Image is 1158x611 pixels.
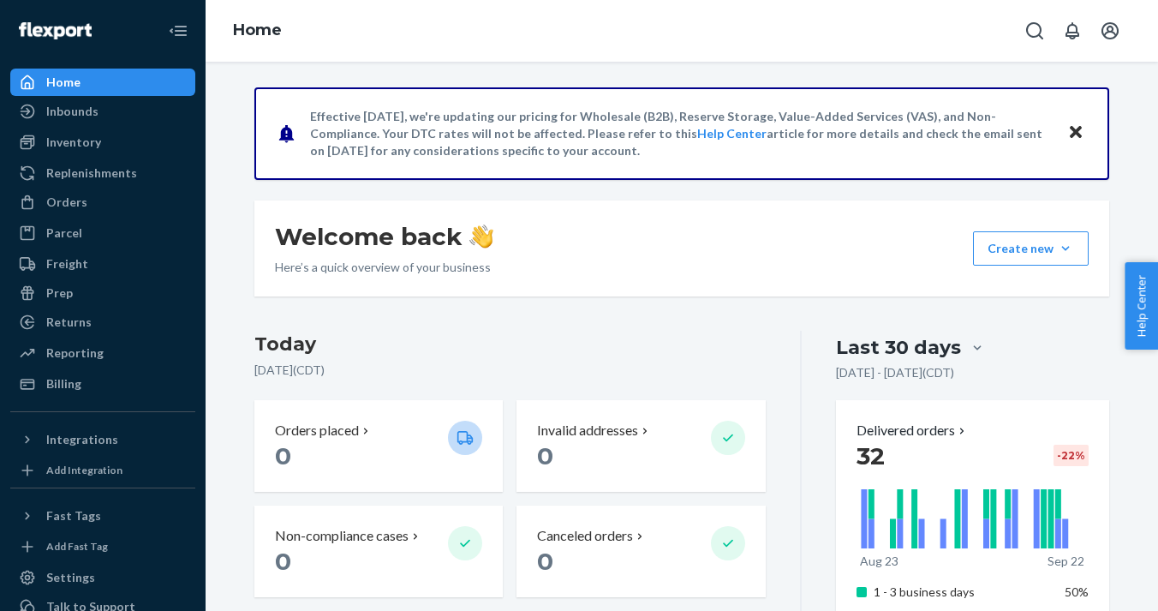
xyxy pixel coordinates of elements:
[46,463,122,477] div: Add Integration
[10,370,195,398] a: Billing
[1018,14,1052,48] button: Open Search Box
[857,421,969,440] button: Delivered orders
[46,314,92,331] div: Returns
[10,426,195,453] button: Integrations
[46,285,73,302] div: Prep
[161,14,195,48] button: Close Navigation
[973,231,1089,266] button: Create new
[275,547,291,576] span: 0
[1125,262,1158,350] button: Help Center
[46,507,101,524] div: Fast Tags
[537,441,553,470] span: 0
[860,553,898,570] p: Aug 23
[10,564,195,591] a: Settings
[275,221,493,252] h1: Welcome back
[254,331,766,358] h3: Today
[46,255,88,273] div: Freight
[46,225,82,242] div: Parcel
[46,344,104,362] div: Reporting
[10,69,195,96] a: Home
[1054,445,1089,466] div: -22 %
[537,547,553,576] span: 0
[46,194,87,211] div: Orders
[836,364,954,381] p: [DATE] - [DATE] ( CDT )
[10,460,195,481] a: Add Integration
[10,219,195,247] a: Parcel
[46,569,95,586] div: Settings
[275,259,493,276] p: Here’s a quick overview of your business
[10,308,195,336] a: Returns
[275,421,359,440] p: Orders placed
[275,526,409,546] p: Non-compliance cases
[697,126,767,141] a: Help Center
[10,189,195,216] a: Orders
[254,506,503,597] button: Non-compliance cases 0
[219,6,295,56] ol: breadcrumbs
[233,21,282,39] a: Home
[275,441,291,470] span: 0
[1065,121,1087,146] button: Close
[10,279,195,307] a: Prep
[1093,14,1127,48] button: Open account menu
[1055,14,1089,48] button: Open notifications
[10,339,195,367] a: Reporting
[46,134,101,151] div: Inventory
[469,225,493,249] img: hand-wave emoji
[10,502,195,530] button: Fast Tags
[874,584,1042,601] p: 1 - 3 business days
[46,103,98,120] div: Inbounds
[46,431,118,448] div: Integrations
[516,400,765,492] button: Invalid addresses 0
[46,74,81,91] div: Home
[10,250,195,278] a: Freight
[19,22,92,39] img: Flexport logo
[516,506,765,597] button: Canceled orders 0
[10,98,195,125] a: Inbounds
[857,441,885,470] span: 32
[254,362,766,379] p: [DATE] ( CDT )
[10,536,195,557] a: Add Fast Tag
[10,129,195,156] a: Inventory
[46,375,81,392] div: Billing
[46,165,137,182] div: Replenishments
[836,334,961,361] div: Last 30 days
[537,421,638,440] p: Invalid addresses
[254,400,503,492] button: Orders placed 0
[537,526,633,546] p: Canceled orders
[310,108,1051,159] p: Effective [DATE], we're updating our pricing for Wholesale (B2B), Reserve Storage, Value-Added Se...
[46,539,108,554] div: Add Fast Tag
[1041,560,1141,602] iframe: Opens a widget where you can chat to one of our agents
[10,159,195,187] a: Replenishments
